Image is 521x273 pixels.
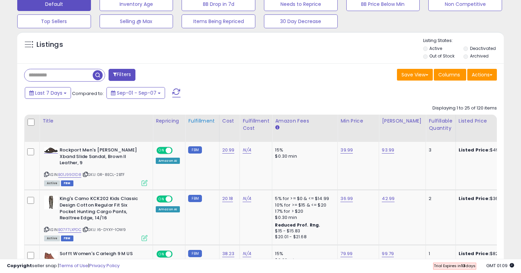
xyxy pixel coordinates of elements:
[188,195,202,202] small: FBM
[470,53,489,59] label: Archived
[188,146,202,154] small: FBM
[382,147,394,154] a: 93.99
[222,147,235,154] a: 20.99
[243,250,251,257] a: N/A
[25,87,71,99] button: Last 7 Days
[58,172,81,178] a: B01J9901D8
[44,251,58,264] img: 41t1L6i1BJL._SL40_.jpg
[72,90,104,97] span: Compared to:
[60,196,143,223] b: King's Camo KCK202 Kids Classic Design Cotton Regular Fit Six Pocket Hunting Cargo Pants, Realtre...
[275,208,332,214] div: 17% for > $20
[434,263,476,269] span: Trial Expires in days
[459,195,490,202] b: Listed Price:
[429,45,442,51] label: Active
[172,148,183,154] span: OFF
[382,195,395,202] a: 42.99
[100,14,173,28] button: Selling @ Max
[275,117,335,125] div: Amazon Fees
[243,117,269,132] div: Fulfillment Cost
[432,105,497,112] div: Displaying 1 to 25 of 120 items
[61,235,73,241] span: FBM
[397,69,433,81] button: Save View
[60,147,143,168] b: Rockport Men's [PERSON_NAME] Xband Slide Sandal, Brown II Leather, 9
[42,117,150,125] div: Title
[44,196,147,240] div: ASIN:
[461,263,466,269] b: 13
[44,147,147,185] div: ASIN:
[459,250,490,257] b: Listed Price:
[243,147,251,154] a: N/A
[459,196,516,202] div: $36.99
[37,40,63,50] h5: Listings
[156,206,180,212] div: Amazon AI
[340,147,353,154] a: 39.99
[275,228,332,234] div: $15 - $15.83
[35,90,62,96] span: Last 7 Days
[243,195,251,202] a: N/A
[222,195,233,202] a: 20.18
[222,250,235,257] a: 38.23
[58,227,81,233] a: B07F7LXPDC
[172,196,183,202] span: OFF
[275,214,332,221] div: $0.30 min
[157,196,166,202] span: ON
[275,125,279,131] small: Amazon Fees.
[17,14,91,28] button: Top Sellers
[7,262,32,269] strong: Copyright
[429,117,452,132] div: Fulfillable Quantity
[106,87,165,99] button: Sep-01 - Sep-07
[340,195,353,202] a: 36.99
[44,235,60,241] span: All listings currently available for purchase on Amazon
[470,45,496,51] label: Deactivated
[117,90,156,96] span: Sep-01 - Sep-07
[275,153,332,159] div: $0.30 min
[59,262,88,269] a: Terms of Use
[429,147,450,153] div: 3
[434,69,466,81] button: Columns
[109,69,135,81] button: Filters
[156,117,182,125] div: Repricing
[157,148,166,154] span: ON
[61,180,73,186] span: FBM
[82,227,126,232] span: | SKU: I6-DYXY-1OW9
[82,172,125,177] span: | SKU: GR-8ECL-2BTF
[459,147,490,153] b: Listed Price:
[275,222,320,228] b: Reduced Prof. Rng.
[275,196,332,202] div: 5% for >= $0 & <= $14.99
[7,263,120,269] div: seller snap | |
[44,196,58,209] img: 41KWd3-tiKL._SL40_.jpg
[429,196,450,202] div: 2
[275,234,332,240] div: $20.01 - $21.68
[340,250,353,257] a: 79.99
[382,117,423,125] div: [PERSON_NAME]
[423,38,504,44] p: Listing States:
[459,117,518,125] div: Listed Price
[467,69,497,81] button: Actions
[44,147,58,153] img: 312+93Vu4PL._SL40_.jpg
[222,117,237,125] div: Cost
[157,251,166,257] span: ON
[429,251,450,257] div: 1
[275,202,332,208] div: 10% for >= $15 & <= $20
[60,251,143,259] b: Sofft Women's Carleigh 9 M US
[275,251,332,257] div: 15%
[156,158,180,164] div: Amazon AI
[438,71,460,78] span: Columns
[188,117,216,125] div: Fulfillment
[429,53,454,59] label: Out of Stock
[275,147,332,153] div: 15%
[264,14,338,28] button: 30 Day Decrease
[44,180,60,186] span: All listings currently available for purchase on Amazon
[340,117,376,125] div: Min Price
[459,147,516,153] div: $49.08
[382,250,394,257] a: 99.79
[89,262,120,269] a: Privacy Policy
[182,14,255,28] button: Items Being Repriced
[459,251,516,257] div: $82.57
[188,250,202,257] small: FBM
[486,262,514,269] span: 2025-09-15 01:09 GMT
